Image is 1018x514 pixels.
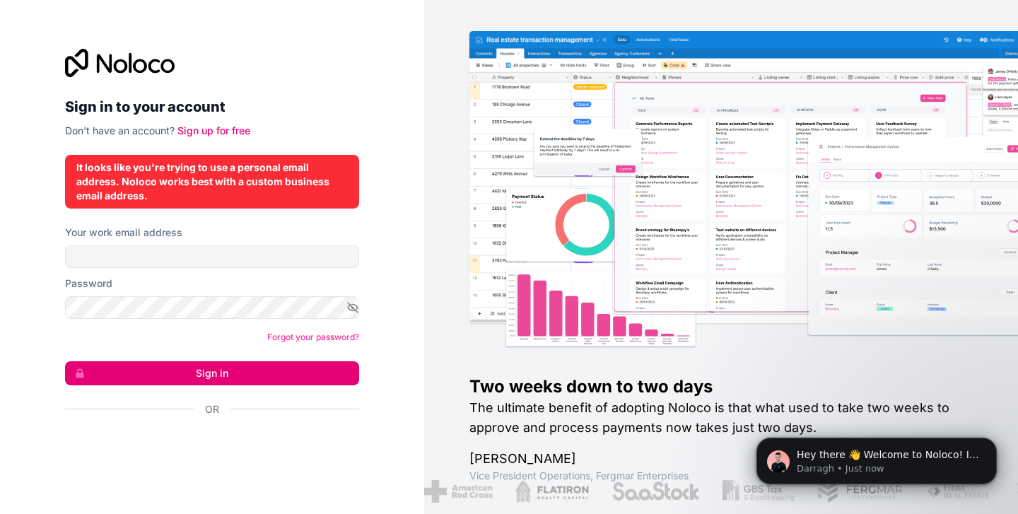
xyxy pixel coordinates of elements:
h1: Two weeks down to two days [469,375,973,398]
h2: The ultimate benefit of adopting Noloco is that what used to take two weeks to approve and proces... [469,398,973,438]
input: Email address [65,245,359,268]
button: Sign in [65,361,359,385]
label: Your work email address [65,226,182,240]
div: It looks like you're trying to use a personal email address. Noloco works best with a custom busi... [76,160,348,203]
iframe: Botón Iniciar sesión con Google [58,432,355,463]
span: Don't have an account? [65,124,175,136]
a: Sign up for free [177,124,250,136]
iframe: Intercom notifications message [735,408,1018,507]
label: Password [65,276,112,291]
span: Or [205,402,219,416]
h2: Sign in to your account [65,94,359,119]
img: /assets/saastock-C6Zbiodz.png [612,480,701,503]
img: /assets/american-red-cross-BAupjrZR.png [424,480,493,503]
h1: Vice President Operations , Fergmar Enterprises [469,469,973,483]
a: Forgot your password? [267,332,359,342]
input: Password [65,296,359,319]
h1: [PERSON_NAME] [469,449,973,469]
img: /assets/flatiron-C8eUkumj.png [515,480,589,503]
img: /assets/gbstax-C-GtDUiK.png [722,480,795,503]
